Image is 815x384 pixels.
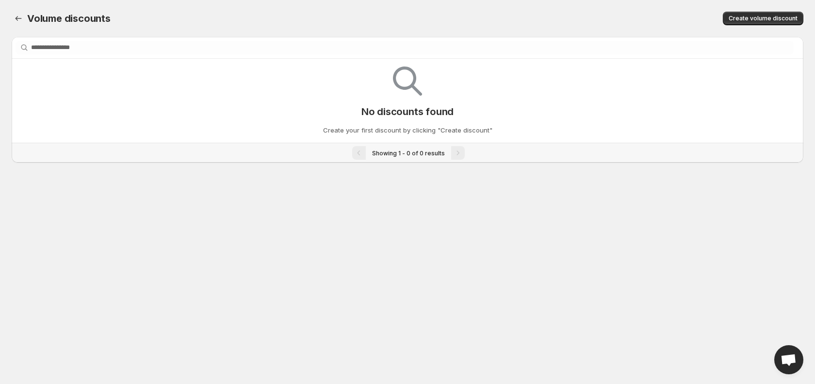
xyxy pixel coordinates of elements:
[723,12,803,25] button: Create volume discount
[729,15,798,22] span: Create volume discount
[323,125,492,135] p: Create your first discount by clicking "Create discount"
[361,106,454,117] p: No discounts found
[12,143,803,163] nav: Pagination
[27,13,111,24] span: Volume discounts
[393,67,422,96] img: Empty search results
[774,345,803,374] div: Open chat
[372,150,445,157] span: Showing 1 - 0 of 0 results
[12,12,25,25] button: Back to dashboard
